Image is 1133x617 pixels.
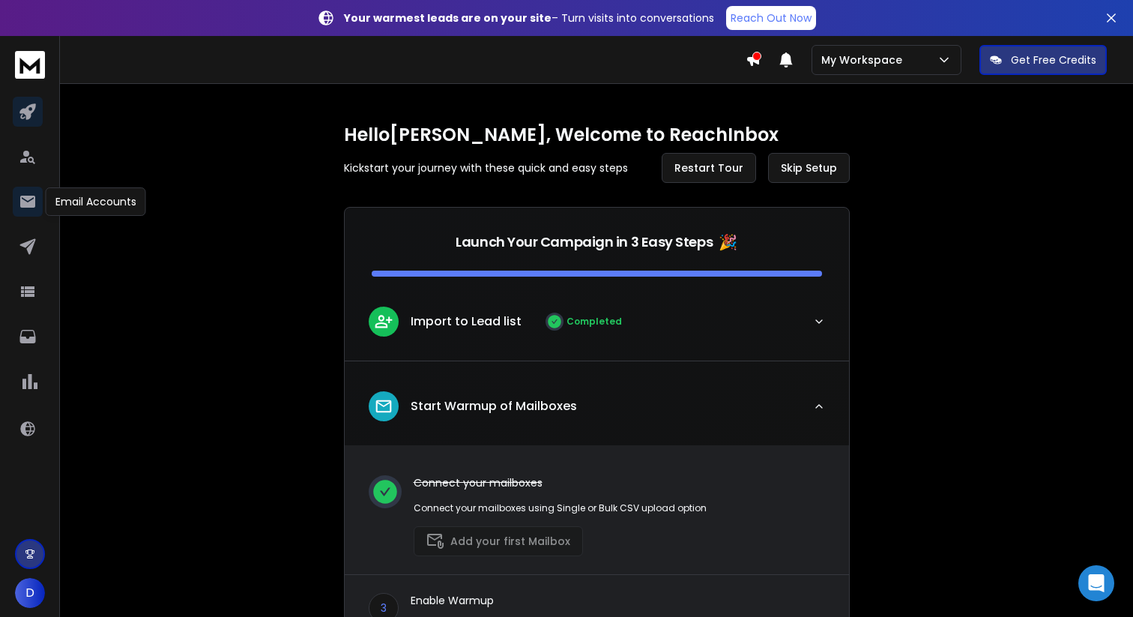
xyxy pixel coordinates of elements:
[344,10,714,25] p: – Turn visits into conversations
[768,153,850,183] button: Skip Setup
[411,593,627,608] p: Enable Warmup
[979,45,1107,75] button: Get Free Credits
[456,232,713,253] p: Launch Your Campaign in 3 Easy Steps
[374,397,393,416] img: lead
[719,232,737,253] span: 🎉
[566,316,622,328] p: Completed
[344,10,552,25] strong: Your warmest leads are on your site
[15,578,45,608] button: D
[414,502,707,514] p: Connect your mailboxes using Single or Bulk CSV upload option
[414,475,707,490] p: Connect your mailboxes
[731,10,812,25] p: Reach Out Now
[781,160,837,175] span: Skip Setup
[411,313,522,331] p: Import to Lead list
[15,51,45,79] img: logo
[1078,565,1114,601] div: Open Intercom Messenger
[345,379,849,445] button: leadStart Warmup of Mailboxes
[726,6,816,30] a: Reach Out Now
[374,312,393,331] img: lead
[662,153,756,183] button: Restart Tour
[344,123,850,147] h1: Hello [PERSON_NAME] , Welcome to ReachInbox
[821,52,908,67] p: My Workspace
[345,295,849,361] button: leadImport to Lead listCompleted
[411,397,577,415] p: Start Warmup of Mailboxes
[344,160,628,175] p: Kickstart your journey with these quick and easy steps
[46,187,146,216] div: Email Accounts
[1011,52,1096,67] p: Get Free Credits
